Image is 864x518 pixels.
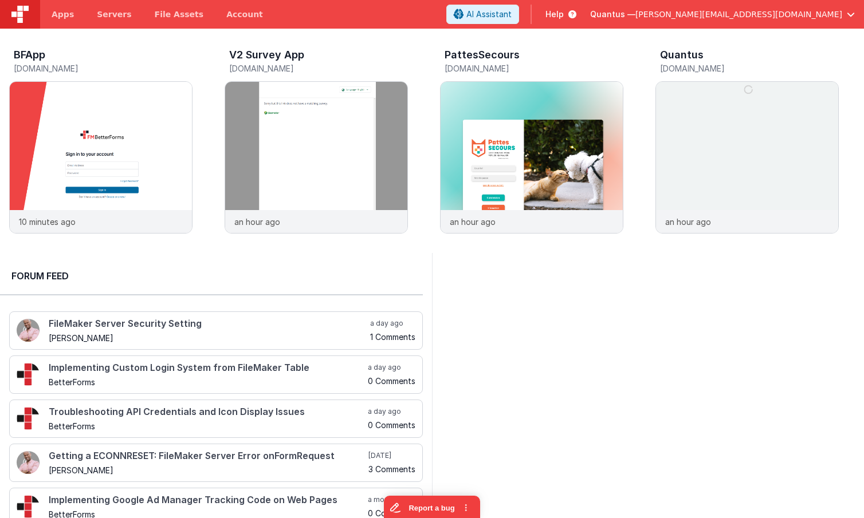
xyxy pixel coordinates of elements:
[590,9,855,20] button: Quantus — [PERSON_NAME][EMAIL_ADDRESS][DOMAIN_NAME]
[368,407,415,416] h5: a day ago
[635,9,842,20] span: [PERSON_NAME][EMAIL_ADDRESS][DOMAIN_NAME]
[545,9,564,20] span: Help
[52,9,74,20] span: Apps
[368,451,415,460] h5: [DATE]
[229,64,408,73] h5: [DOMAIN_NAME]
[370,319,415,328] h5: a day ago
[665,216,711,228] p: an hour ago
[368,465,415,473] h5: 3 Comments
[49,422,366,430] h5: BetterForms
[660,49,704,61] h3: Quantus
[49,495,366,505] h4: Implementing Google Ad Manager Tracking Code on Web Pages
[368,509,415,517] h5: 0 Comments
[445,49,520,61] h3: PattesSecours
[49,334,368,342] h5: [PERSON_NAME]
[11,269,411,283] h2: Forum Feed
[368,495,415,504] h5: a month ago
[450,216,496,228] p: an hour ago
[97,9,131,20] span: Servers
[49,378,366,386] h5: BetterForms
[17,363,40,386] img: 295_2.png
[49,451,366,461] h4: Getting a ECONNRESET: FileMaker Server Error onFormRequest
[446,5,519,24] button: AI Assistant
[49,319,368,329] h4: FileMaker Server Security Setting
[370,333,415,341] h5: 1 Comments
[14,49,45,61] h3: BFApp
[14,64,193,73] h5: [DOMAIN_NAME]
[466,9,512,20] span: AI Assistant
[9,311,423,350] a: FileMaker Server Security Setting [PERSON_NAME] a day ago 1 Comments
[9,355,423,394] a: Implementing Custom Login System from FileMaker Table BetterForms a day ago 0 Comments
[17,319,40,342] img: 411_2.png
[234,216,280,228] p: an hour ago
[9,444,423,482] a: Getting a ECONNRESET: FileMaker Server Error onFormRequest [PERSON_NAME] [DATE] 3 Comments
[368,363,415,372] h5: a day ago
[17,407,40,430] img: 295_2.png
[368,421,415,429] h5: 0 Comments
[155,9,204,20] span: File Assets
[9,400,423,438] a: Troubleshooting API Credentials and Icon Display Issues BetterForms a day ago 0 Comments
[49,407,366,417] h4: Troubleshooting API Credentials and Icon Display Issues
[590,9,635,20] span: Quantus —
[229,49,304,61] h3: V2 Survey App
[49,363,366,373] h4: Implementing Custom Login System from FileMaker Table
[49,466,366,474] h5: [PERSON_NAME]
[660,64,839,73] h5: [DOMAIN_NAME]
[17,451,40,474] img: 411_2.png
[445,64,623,73] h5: [DOMAIN_NAME]
[17,495,40,518] img: 295_2.png
[368,377,415,385] h5: 0 Comments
